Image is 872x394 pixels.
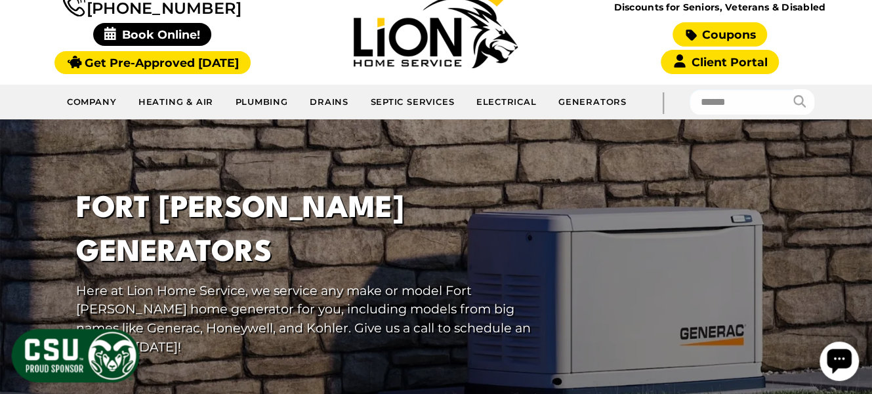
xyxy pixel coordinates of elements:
[548,89,637,115] a: Generators
[581,3,859,12] span: Discounts for Seniors, Veterans & Disabled
[360,89,465,115] a: Septic Services
[56,89,128,115] a: Company
[637,85,690,119] div: |
[54,51,251,74] a: Get Pre-Approved [DATE]
[76,281,554,357] p: Here at Lion Home Service, we service any make or model Fort [PERSON_NAME] home generator for you...
[128,89,225,115] a: Heating & Air
[93,23,212,46] span: Book Online!
[5,5,45,45] div: Open chat widget
[661,50,779,74] a: Client Portal
[224,89,299,115] a: Plumbing
[465,89,547,115] a: Electrical
[299,89,360,115] a: Drains
[76,187,554,275] h1: Fort [PERSON_NAME] Generators
[10,327,141,384] img: CSU Sponsor Badge
[673,22,767,47] a: Coupons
